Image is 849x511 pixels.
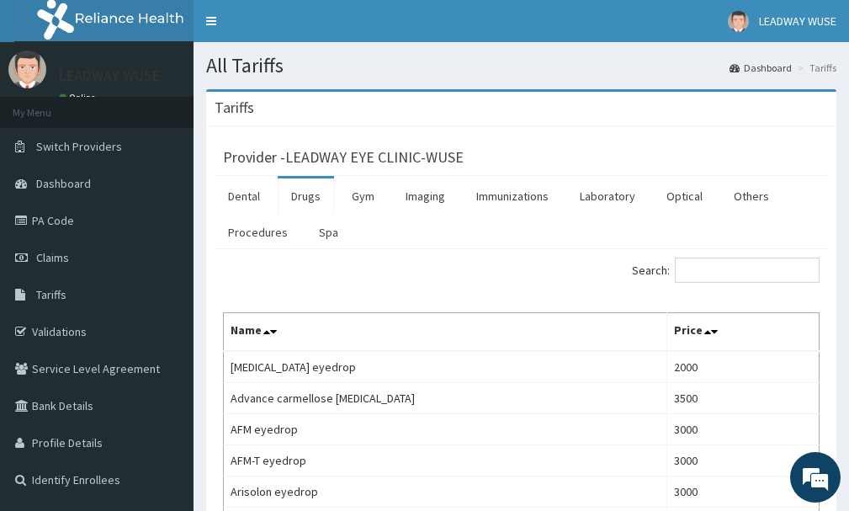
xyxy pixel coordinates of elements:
[667,383,820,414] td: 3500
[223,150,464,165] h3: Provider - LEADWAY EYE CLINIC-WUSE
[667,313,820,352] th: Price
[36,176,91,191] span: Dashboard
[88,94,283,116] div: Chat with us now
[224,383,667,414] td: Advance carmellose [MEDICAL_DATA]
[215,100,254,115] h3: Tariffs
[392,178,459,214] a: Imaging
[36,287,66,302] span: Tariffs
[667,445,820,476] td: 3000
[305,215,352,250] a: Spa
[759,13,836,29] span: LEADWAY WUSE
[276,8,316,49] div: Minimize live chat window
[566,178,649,214] a: Laboratory
[215,215,301,250] a: Procedures
[338,178,388,214] a: Gym
[215,178,273,214] a: Dental
[98,150,232,320] span: We're online!
[667,414,820,445] td: 3000
[59,92,99,104] a: Online
[8,51,46,88] img: User Image
[31,84,68,126] img: d_794563401_company_1708531726252_794563401
[8,336,321,395] textarea: Type your message and hit 'Enter'
[653,178,716,214] a: Optical
[632,258,820,283] label: Search:
[224,351,667,383] td: [MEDICAL_DATA] eyedrop
[667,351,820,383] td: 2000
[206,55,836,77] h1: All Tariffs
[224,445,667,476] td: AFM-T eyedrop
[278,178,334,214] a: Drugs
[224,476,667,508] td: Arisolon eyedrop
[720,178,783,214] a: Others
[36,139,122,154] span: Switch Providers
[224,313,667,352] th: Name
[59,68,160,83] p: LEADWAY WUSE
[675,258,820,283] input: Search:
[728,11,749,32] img: User Image
[730,61,792,75] a: Dashboard
[793,61,836,75] li: Tariffs
[463,178,562,214] a: Immunizations
[36,250,69,265] span: Claims
[667,476,820,508] td: 3000
[224,414,667,445] td: AFM eyedrop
